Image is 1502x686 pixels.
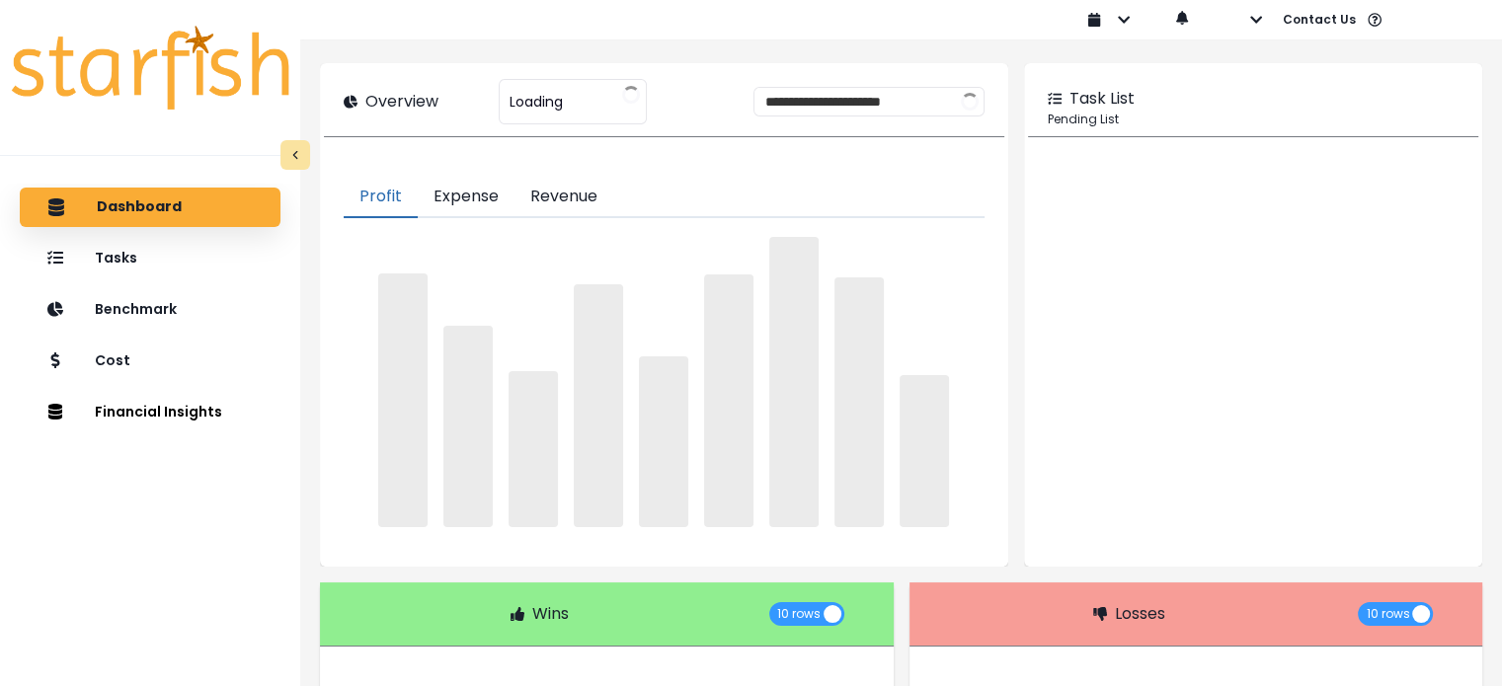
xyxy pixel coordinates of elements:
[1115,602,1165,626] p: Losses
[1048,111,1459,128] p: Pending List
[1069,87,1135,111] p: Task List
[20,393,280,432] button: Financial Insights
[834,277,884,527] span: ‌
[574,284,623,528] span: ‌
[514,177,613,218] button: Revenue
[769,237,819,527] span: ‌
[443,326,493,527] span: ‌
[639,356,688,527] span: ‌
[95,301,177,318] p: Benchmark
[510,81,563,122] span: Loading
[777,602,821,626] span: 10 rows
[20,290,280,330] button: Benchmark
[97,198,182,216] p: Dashboard
[704,274,753,527] span: ‌
[365,90,438,114] p: Overview
[20,188,280,227] button: Dashboard
[1366,602,1409,626] span: 10 rows
[20,342,280,381] button: Cost
[95,250,137,267] p: Tasks
[95,352,130,369] p: Cost
[418,177,514,218] button: Expense
[378,273,428,527] span: ‌
[509,371,558,527] span: ‌
[900,375,949,527] span: ‌
[344,177,418,218] button: Profit
[532,602,569,626] p: Wins
[20,239,280,278] button: Tasks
